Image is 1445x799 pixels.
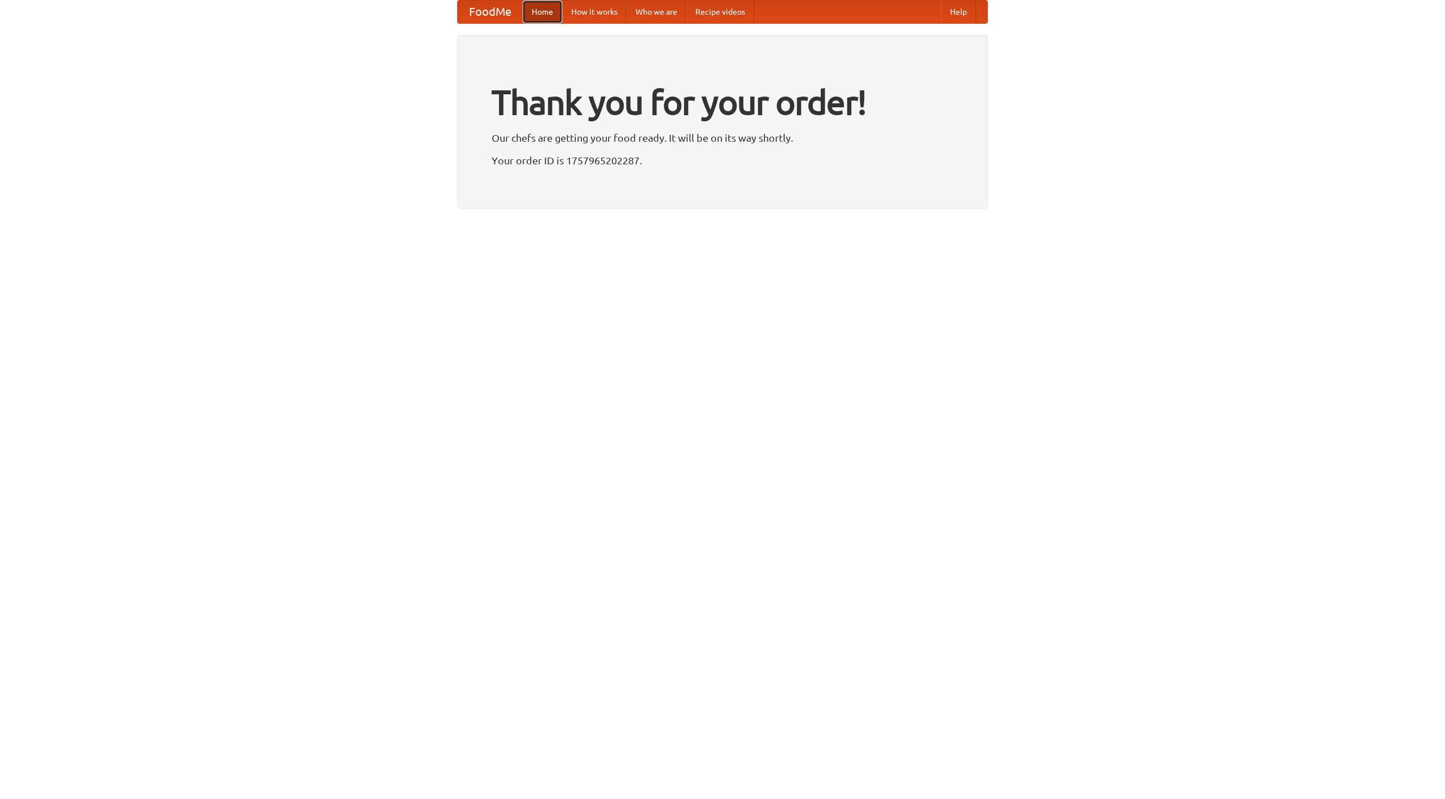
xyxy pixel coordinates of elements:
[523,1,562,23] a: Home
[562,1,627,23] a: How it works
[492,152,953,169] p: Your order ID is 1757965202287.
[627,1,686,23] a: Who we are
[492,129,953,146] p: Our chefs are getting your food ready. It will be on its way shortly.
[686,1,754,23] a: Recipe videos
[941,1,976,23] a: Help
[492,75,953,129] h1: Thank you for your order!
[458,1,523,23] a: FoodMe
